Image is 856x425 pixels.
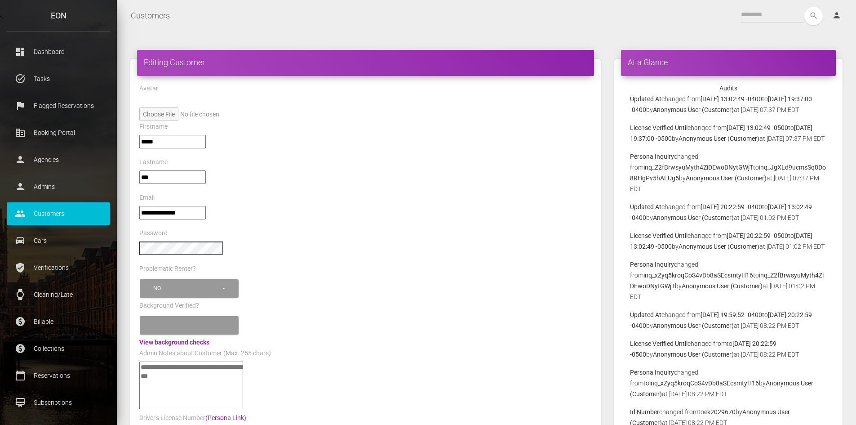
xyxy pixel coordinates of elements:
p: Billable [13,315,103,328]
p: changed from to by at [DATE] 08:22 PM EDT [630,309,827,331]
b: inq_xZyq5kroqCoS4vDb8aSEcsmtyH16 [649,380,759,387]
button: search [804,7,823,25]
b: Anonymous User (Customer) [653,322,734,329]
b: Anonymous User (Customer) [679,135,759,142]
label: Problematic Renter? [139,264,196,273]
a: paid Collections [7,337,110,360]
strong: Audits [719,85,737,92]
b: Anonymous User (Customer) [653,106,734,113]
p: changed from to by at [DATE] 07:37 PM EDT [630,122,827,144]
p: Collections [13,342,103,355]
b: Anonymous User (Customer) [653,214,734,221]
p: Verifications [13,261,103,274]
a: verified_user Verifications [7,256,110,279]
p: Flagged Reservations [13,99,103,112]
b: [DATE] 13:02:49 -0400 [701,95,762,103]
a: dashboard Dashboard [7,40,110,63]
label: Firstname [139,122,168,131]
p: Booking Portal [13,126,103,139]
label: Lastname [139,158,168,167]
p: Reservations [13,369,103,382]
label: Avatar [139,84,158,93]
b: [DATE] 19:59:52 -0400 [701,311,762,318]
a: corporate_fare Booking Portal [7,121,110,144]
b: Updated At [630,203,661,210]
label: Email [139,193,155,202]
b: [DATE] 20:22:59 -0400 [701,203,762,210]
label: Admin Notes about Customer (Max. 255 chars) [139,349,271,358]
p: Subscriptions [13,396,103,409]
p: changed from to by at [DATE] 07:37 PM EDT [630,94,827,115]
a: (Persona Link) [205,414,246,421]
p: Dashboard [13,45,103,58]
b: Anonymous User (Customer) [686,174,767,182]
div: No [153,285,221,292]
p: changed from to by at [DATE] 08:22 PM EDT [630,338,827,360]
label: Password [139,229,168,238]
p: Tasks [13,72,103,85]
p: Agencies [13,153,103,166]
b: License Verified Until [630,124,687,131]
p: changed from to by at [DATE] 08:22 PM EDT [630,367,827,399]
a: person Agencies [7,148,110,171]
b: Anonymous User (Customer) [682,282,763,290]
p: Customers [13,207,103,220]
button: No [140,279,239,298]
b: Persona Inquiry [630,369,674,376]
b: Persona Inquiry [630,261,674,268]
b: Anonymous User (Customer) [653,351,734,358]
a: flag Flagged Reservations [7,94,110,117]
b: ek2029670 [704,408,736,416]
p: changed from to by at [DATE] 01:02 PM EDT [630,230,827,252]
i: person [832,11,841,20]
a: Customers [131,4,170,27]
a: people Customers [7,202,110,225]
b: Updated At [630,95,661,103]
h4: At a Glance [628,57,829,68]
b: Updated At [630,311,661,318]
a: person Admins [7,175,110,198]
a: card_membership Subscriptions [7,391,110,414]
a: paid Billable [7,310,110,333]
b: Id Number [630,408,659,416]
b: License Verified Until [630,232,687,239]
label: Background Verified? [139,301,199,310]
p: changed from to by at [DATE] 07:37 PM EDT [630,151,827,194]
p: changed from to by at [DATE] 01:02 PM EDT [630,259,827,302]
p: Cleaning/Late [13,288,103,301]
a: calendar_today Reservations [7,364,110,387]
b: [DATE] 20:22:59 -0500 [727,232,788,239]
div: Please select [153,322,221,329]
a: drive_eta Cars [7,229,110,252]
p: Admins [13,180,103,193]
b: Anonymous User (Customer) [679,243,759,250]
b: inq_Z2fBrwsyuMyth4ZiDEwoDNytGWjT [643,164,753,171]
b: Persona Inquiry [630,153,674,160]
b: inq_xZyq5kroqCoS4vDb8aSEcsmtyH16 [643,272,753,279]
a: person [825,7,849,25]
a: task_alt Tasks [7,67,110,90]
label: Driver's License Number [139,414,246,423]
p: Cars [13,234,103,247]
b: [DATE] 13:02:49 -0500 [727,124,788,131]
h4: Editing Customer [144,57,587,68]
a: watch Cleaning/Late [7,283,110,306]
button: Please select [140,316,239,335]
b: License Verified Until [630,340,687,347]
p: changed from to by at [DATE] 01:02 PM EDT [630,201,827,223]
a: View background checks [139,339,209,346]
